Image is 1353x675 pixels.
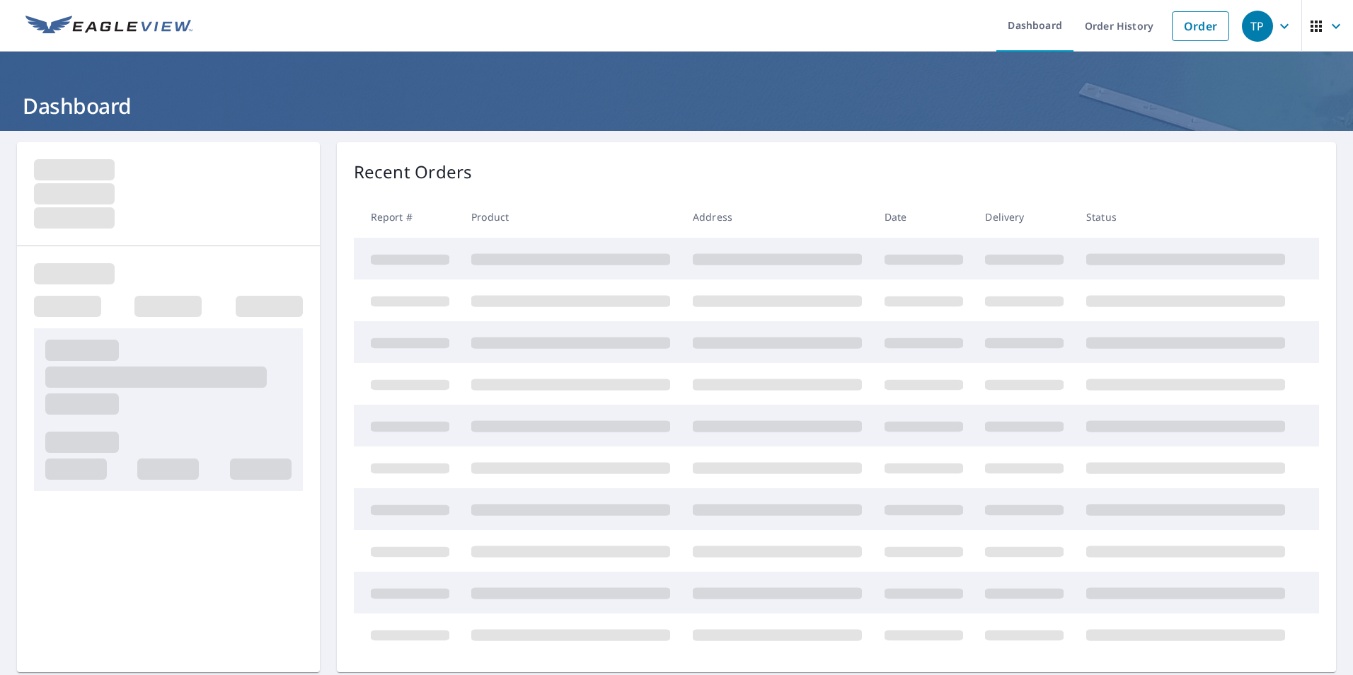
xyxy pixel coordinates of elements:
h1: Dashboard [17,91,1336,120]
div: TP [1242,11,1273,42]
th: Address [681,196,873,238]
th: Report # [354,196,461,238]
th: Product [460,196,681,238]
th: Date [873,196,974,238]
th: Status [1075,196,1296,238]
th: Delivery [974,196,1075,238]
a: Order [1172,11,1229,41]
img: EV Logo [25,16,192,37]
p: Recent Orders [354,159,473,185]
